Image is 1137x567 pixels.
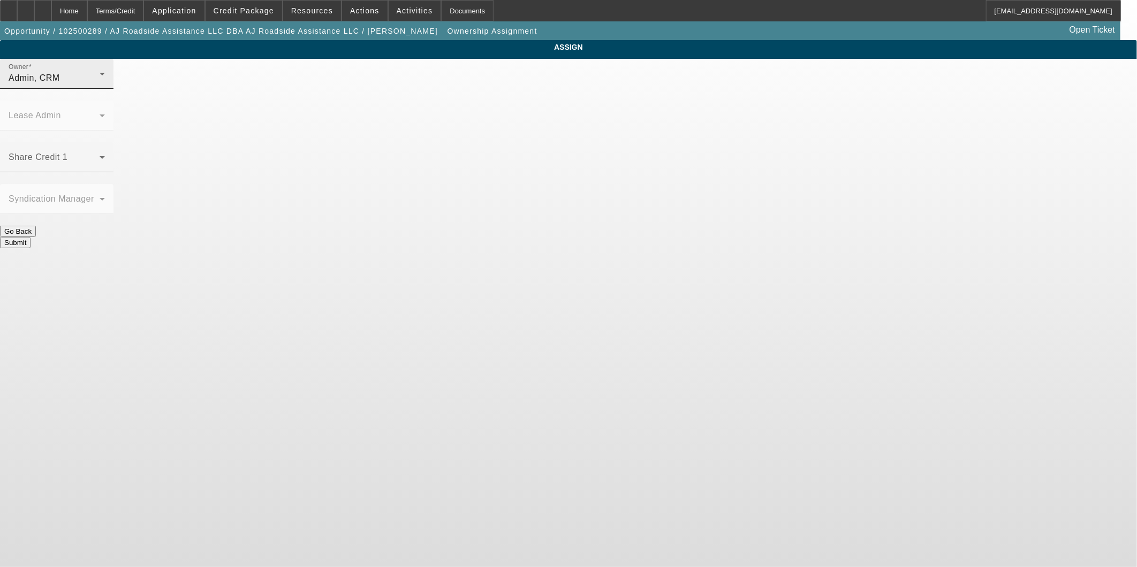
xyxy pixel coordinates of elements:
a: Open Ticket [1065,21,1119,39]
mat-label: Share Credit 1 [9,152,67,162]
span: Actions [350,6,380,15]
button: Actions [342,1,388,21]
button: Ownership Assignment [445,21,540,41]
mat-label: Lease Admin [9,111,61,120]
button: Application [144,1,204,21]
button: Activities [389,1,441,21]
span: Admin, CRM [9,73,60,82]
button: Credit Package [206,1,282,21]
span: Resources [291,6,333,15]
span: Credit Package [214,6,274,15]
mat-label: Syndication Manager [9,194,94,203]
span: Activities [397,6,433,15]
mat-label: Owner [9,64,28,71]
span: Ownership Assignment [448,27,537,35]
button: Resources [283,1,341,21]
span: Opportunity / 102500289 / AJ Roadside Assistance LLC DBA AJ Roadside Assistance LLC / [PERSON_NAME] [4,27,438,35]
span: ASSIGN [8,43,1129,51]
span: Application [152,6,196,15]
